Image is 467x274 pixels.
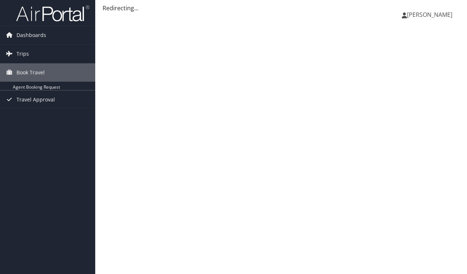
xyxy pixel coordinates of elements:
img: airportal-logo.png [16,5,89,22]
span: Travel Approval [16,90,55,109]
span: [PERSON_NAME] [407,11,452,19]
span: Book Travel [16,63,45,82]
span: Trips [16,45,29,63]
div: Redirecting... [103,4,460,12]
a: [PERSON_NAME] [402,4,460,26]
span: Dashboards [16,26,46,44]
